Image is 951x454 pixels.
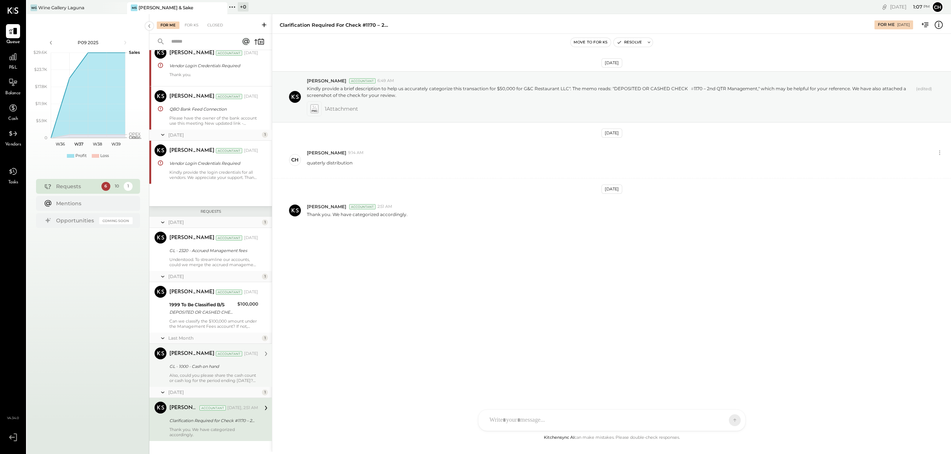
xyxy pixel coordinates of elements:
[169,147,214,154] div: [PERSON_NAME]
[169,115,258,126] div: Please have the owner of the bank account use this meeting New updated link - to schedule a 15-mi...
[169,427,258,437] div: Thank you. We have categorized accordingly.
[244,289,258,295] div: [DATE]
[280,22,391,29] div: Clarification Required for Check #1170 – 2nd QTR Management
[601,128,622,138] div: [DATE]
[601,184,622,194] div: [DATE]
[111,141,120,147] text: W39
[262,132,268,138] div: 1
[244,50,258,56] div: [DATE]
[349,78,376,84] div: Accountant
[878,22,895,28] div: For Me
[181,22,202,29] div: For KS
[34,67,47,72] text: $23.7K
[307,78,346,84] span: [PERSON_NAME]
[348,150,364,156] span: 9:14 AM
[377,204,392,210] span: 2:51 AM
[33,50,47,55] text: $29.6K
[0,24,26,46] a: Queue
[244,148,258,154] div: [DATE]
[168,389,260,395] div: [DATE]
[244,94,258,99] div: [DATE]
[169,49,214,57] div: [PERSON_NAME]
[168,219,260,225] div: [DATE]
[307,85,913,98] p: Kindly provide a brief description to help us accurately categorize this transaction for $50,000 ...
[169,247,256,254] div: GL - 2320 - Accrued Management fees
[124,182,133,191] div: 1
[601,58,622,68] div: [DATE]
[8,179,18,186] span: Tasks
[0,75,26,97] a: Balance
[244,351,258,357] div: [DATE]
[169,363,256,370] div: GL - 1000 - Cash on hand
[5,141,21,148] span: Vendors
[890,3,930,10] div: [DATE]
[204,22,227,29] div: Closed
[56,217,95,224] div: Opportunities
[307,203,346,210] span: [PERSON_NAME]
[916,86,932,98] span: (edited)
[129,131,141,137] text: OPEX
[169,257,258,267] div: Understood. To streamline our accounts, could we merge the accrued management fee account with th...
[244,235,258,241] div: [DATE]
[74,141,83,147] text: W37
[0,127,26,148] a: Vendors
[169,417,256,424] div: Clarification Required for Check #1170 – 2nd QTR Management
[349,204,376,209] div: Accountant
[101,182,110,191] div: 6
[262,274,268,280] div: 1
[325,101,358,116] span: 1 Attachment
[897,22,910,27] div: [DATE]
[169,105,256,113] div: QBO Bank Feed Connection
[571,38,611,47] button: Move to for ks
[0,164,26,186] a: Tasks
[227,405,258,411] div: [DATE], 2:51 AM
[129,50,140,55] text: Sales
[35,84,47,89] text: $17.8K
[129,135,142,140] text: Occu...
[881,3,888,11] div: copy link
[99,217,133,224] div: Coming Soon
[307,160,353,166] div: quaterly distribution
[238,2,249,12] div: + 0
[169,93,214,100] div: [PERSON_NAME]
[216,94,242,99] div: Accountant
[216,148,242,153] div: Accountant
[169,308,235,316] div: DEPOSITED OR CASHED CHECK # 1149_ Management Bonus
[157,22,179,29] div: For Me
[113,182,121,191] div: 10
[307,150,346,156] span: [PERSON_NAME]
[307,211,408,218] p: Thank you. We have categorized accordingly.
[92,141,102,147] text: W38
[169,288,214,296] div: [PERSON_NAME]
[216,235,242,241] div: Accountant
[169,234,214,242] div: [PERSON_NAME]
[56,183,98,190] div: Requests
[139,4,193,11] div: [PERSON_NAME] & Sake
[614,38,645,47] button: Resolve
[9,65,17,71] span: P&L
[30,4,37,11] div: WG
[262,389,268,395] div: 1
[169,319,258,329] div: Can we classify the $100,000 amount under the Management Fees account? If not, could you please c...
[168,335,260,341] div: Last Month
[5,90,21,97] span: Balance
[216,50,242,56] div: Accountant
[8,116,18,123] span: Cash
[199,405,226,411] div: Accountant
[6,39,20,46] span: Queue
[38,4,84,11] div: Wine Gallery Laguna
[237,300,258,308] div: $100,000
[56,39,120,46] div: P09 2025
[131,4,137,11] div: MS
[55,141,65,147] text: W36
[691,86,694,91] span: #
[169,350,214,357] div: [PERSON_NAME]
[153,209,268,214] div: Requests
[168,273,260,280] div: [DATE]
[377,78,394,84] span: 6:49 AM
[291,156,299,163] div: ch
[262,219,268,225] div: 1
[169,301,235,308] div: 1999 To Be Classified B/S
[169,160,256,167] div: Vendor Login Credentials Required
[216,351,242,356] div: Accountant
